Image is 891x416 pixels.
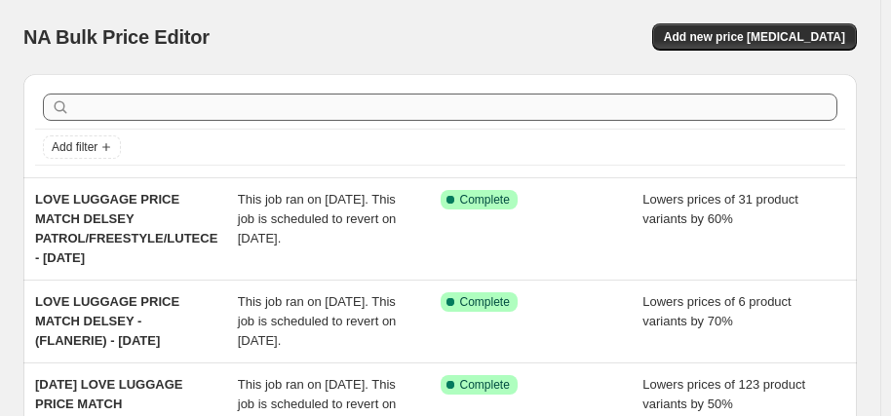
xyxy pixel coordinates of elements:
span: Lowers prices of 123 product variants by 50% [642,377,805,411]
button: Add new price [MEDICAL_DATA] [652,23,857,51]
span: Complete [460,377,510,393]
button: Add filter [43,135,121,159]
span: Add new price [MEDICAL_DATA] [664,29,845,45]
span: Complete [460,192,510,208]
span: LOVE LUGGAGE PRICE MATCH DELSEY - (FLANERIE) - [DATE] [35,294,179,348]
span: Complete [460,294,510,310]
span: NA Bulk Price Editor [23,26,210,48]
span: LOVE LUGGAGE PRICE MATCH DELSEY PATROL/FREESTYLE/LUTECE - [DATE] [35,192,217,265]
span: Lowers prices of 31 product variants by 60% [642,192,798,226]
span: This job ran on [DATE]. This job is scheduled to revert on [DATE]. [238,294,397,348]
span: This job ran on [DATE]. This job is scheduled to revert on [DATE]. [238,192,397,246]
span: Add filter [52,139,97,155]
span: Lowers prices of 6 product variants by 70% [642,294,791,328]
